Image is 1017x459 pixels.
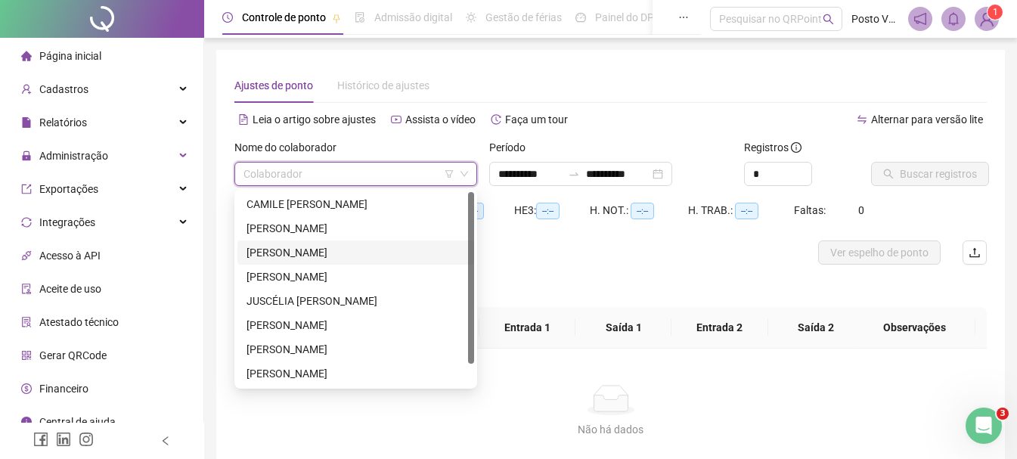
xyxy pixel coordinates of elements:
[56,432,71,447] span: linkedin
[853,307,975,349] th: Observações
[794,204,828,216] span: Faltas:
[237,265,474,289] div: GRACIENNE ALVES RIBEIRO
[631,203,654,219] span: --:--
[237,216,474,240] div: EMERSON REIS
[253,421,969,438] div: Não há dados
[39,283,101,295] span: Aceite de uso
[21,350,32,361] span: qrcode
[21,317,32,327] span: solution
[355,12,365,23] span: file-done
[21,284,32,294] span: audit
[678,12,689,23] span: ellipsis
[405,113,476,126] span: Assista o vídeo
[39,216,95,228] span: Integrações
[823,14,834,25] span: search
[505,113,568,126] span: Faça um tour
[993,7,998,17] span: 1
[246,268,465,285] div: [PERSON_NAME]
[975,8,998,30] img: 38916
[374,11,452,23] span: Admissão digital
[536,203,560,219] span: --:--
[237,240,474,265] div: GISLENE FERREIRA DA SILVA
[253,113,376,126] span: Leia o artigo sobre ajustes
[237,289,474,313] div: JUSCÉLIA DOMINGAS DA SILVA
[735,203,758,219] span: --:--
[246,220,465,237] div: [PERSON_NAME]
[337,79,429,91] span: Histórico de ajustes
[237,361,474,386] div: WESLEY RODRIGUES PEREIRA
[39,349,107,361] span: Gerar QRCode
[988,5,1003,20] sup: Atualize o seu contato no menu Meus Dados
[39,250,101,262] span: Acesso à API
[671,307,767,349] th: Entrada 2
[858,204,864,216] span: 0
[39,316,119,328] span: Atestado técnico
[595,11,654,23] span: Painel do DP
[246,293,465,309] div: JUSCÉLIA [PERSON_NAME]
[234,139,346,156] label: Nome do colaborador
[242,11,326,23] span: Controle de ponto
[39,150,108,162] span: Administração
[39,116,87,129] span: Relatórios
[246,244,465,261] div: [PERSON_NAME]
[39,383,88,395] span: Financeiro
[568,168,580,180] span: to
[445,169,454,178] span: filter
[246,196,465,212] div: CAMILE [PERSON_NAME]
[39,50,101,62] span: Página inicial
[246,317,465,333] div: [PERSON_NAME]
[21,217,32,228] span: sync
[21,417,32,427] span: info-circle
[79,432,94,447] span: instagram
[237,313,474,337] div: MATEUS VITOR MOREIRA CHAVES
[871,162,989,186] button: Buscar registros
[851,11,899,27] span: Posto Veja LTDA
[744,139,802,156] span: Registros
[246,365,465,382] div: [PERSON_NAME]
[688,202,794,219] div: H. TRAB.:
[966,408,1002,444] iframe: Intercom live chat
[913,12,927,26] span: notification
[485,11,562,23] span: Gestão de férias
[21,250,32,261] span: api
[857,114,867,125] span: swap
[947,12,960,26] span: bell
[460,169,469,178] span: down
[39,183,98,195] span: Exportações
[491,114,501,125] span: history
[160,436,171,446] span: left
[969,247,981,259] span: upload
[237,337,474,361] div: SARA CRISTINA SILVA
[489,139,535,156] label: Período
[39,83,88,95] span: Cadastros
[575,307,671,349] th: Saída 1
[21,84,32,95] span: user-add
[21,51,32,61] span: home
[466,12,476,23] span: sun
[246,341,465,358] div: [PERSON_NAME]
[238,114,249,125] span: file-text
[575,12,586,23] span: dashboard
[39,416,116,428] span: Central de ajuda
[391,114,402,125] span: youtube
[865,319,963,336] span: Observações
[514,202,590,219] div: HE 3:
[21,150,32,161] span: lock
[768,307,864,349] th: Saída 2
[21,383,32,394] span: dollar
[871,113,983,126] span: Alternar para versão lite
[21,184,32,194] span: export
[237,192,474,216] div: CAMILE GABRIELE FERREIRA DE JESUS
[568,168,580,180] span: swap-right
[222,12,233,23] span: clock-circle
[21,117,32,128] span: file
[479,307,575,349] th: Entrada 1
[332,14,341,23] span: pushpin
[33,432,48,447] span: facebook
[791,142,802,153] span: info-circle
[997,408,1009,420] span: 3
[818,240,941,265] button: Ver espelho de ponto
[234,79,313,91] span: Ajustes de ponto
[590,202,688,219] div: H. NOT.:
